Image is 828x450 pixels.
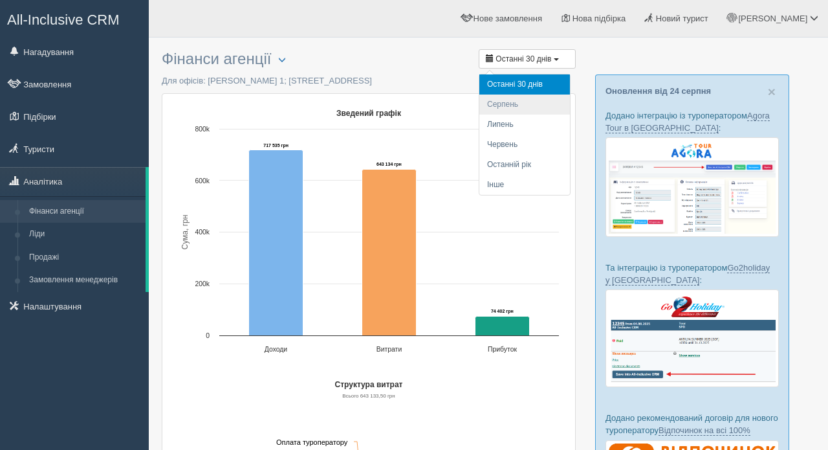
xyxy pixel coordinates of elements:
[23,200,146,223] a: Фінанси агенції
[605,289,779,387] img: go2holiday-bookings-crm-for-travel-agency.png
[768,85,776,98] button: Close
[605,412,779,436] p: Додано рекомендований договір для нового туроператору
[605,109,779,134] p: Додано інтеграцію із туроператором :
[605,86,711,96] a: Оновлення від 24 серпня
[376,346,402,353] text: Витрати
[172,104,565,363] svg: Зведений графік
[479,175,570,195] li: Інше
[768,84,776,99] span: ×
[479,95,570,115] li: Серпень
[572,14,626,23] span: Нова підбірка
[23,246,146,269] a: Продажі
[479,49,576,69] button: Останні 30 днів
[336,109,402,118] text: Зведений графік
[605,262,779,286] p: Та інтеграцію із туроператором :
[342,393,395,399] text: Всього 643 133,50 грн
[488,346,517,353] text: Прибуток
[276,438,348,446] text: Оплата туроператору
[605,263,770,286] a: Go2holiday у [GEOGRAPHIC_DATA]
[479,115,570,135] li: Липень
[195,280,210,287] text: 200k
[656,14,708,23] span: Новий турист
[605,137,779,236] img: agora-tour-%D0%B7%D0%B0%D1%8F%D0%B2%D0%BA%D0%B8-%D1%81%D1%80%D0%BC-%D0%B4%D0%BB%D1%8F-%D1%82%D1%8...
[195,229,210,236] text: 400k
[738,14,807,23] span: [PERSON_NAME]
[1,1,148,36] a: All-Inclusive CRM
[195,177,210,185] text: 600k
[162,51,576,68] h3: Фінанси агенції
[479,74,570,95] li: Останні 30 днів
[479,155,570,175] li: Останній рік
[263,143,289,148] tspan: 717 535 грн
[180,214,190,249] text: Сума, грн
[376,162,402,167] tspan: 643 134 грн
[479,135,570,155] li: Червень
[605,111,770,133] a: Agora Tour в [GEOGRAPHIC_DATA]
[195,126,210,133] text: 800k
[265,346,288,353] text: Доходи
[659,425,750,436] a: Відпочинок на всі 100%
[335,380,403,389] text: Структура витрат
[23,269,146,292] a: Замовлення менеджерів
[496,54,551,63] span: Останні 30 днів
[491,309,514,314] tspan: 74 402 грн
[162,74,576,87] p: Для офісів: [PERSON_NAME] 1; [STREET_ADDRESS]
[7,12,120,28] span: All-Inclusive CRM
[206,332,210,339] text: 0
[23,223,146,246] a: Ліди
[474,14,542,23] span: Нове замовлення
